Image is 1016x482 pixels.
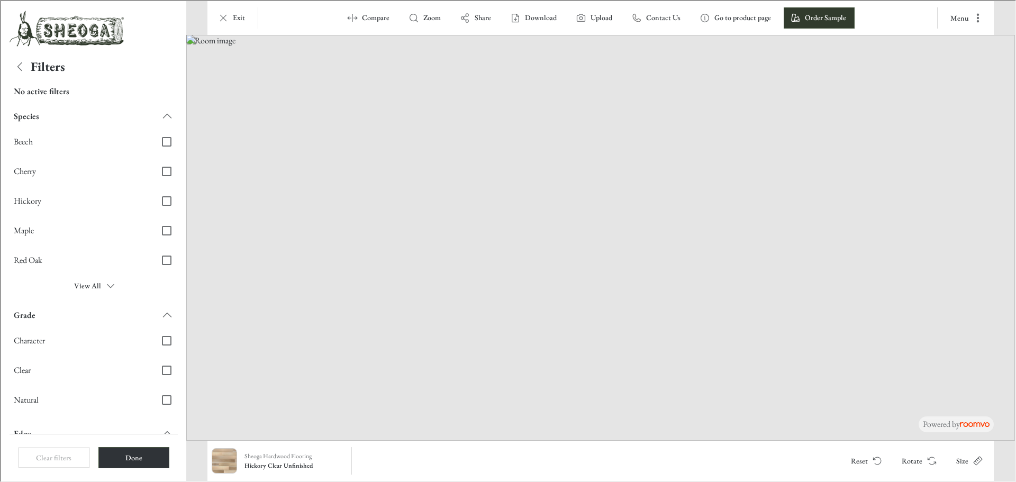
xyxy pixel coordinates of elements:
[8,105,177,126] div: Species
[13,393,146,405] span: Natural
[30,58,64,74] h4: Filters
[474,12,490,22] p: Share
[13,165,146,176] span: Cherry
[804,12,845,22] p: Order Sample
[503,6,564,28] button: Download
[922,417,988,429] p: Powered by
[13,135,146,147] span: Beech
[361,12,388,22] p: Compare
[8,8,123,47] a: Go to Sheoga Hardwood Flooring's website.
[13,363,146,375] span: Clear
[892,449,942,470] button: Rotate Surface
[232,12,244,22] p: Exit
[13,85,68,96] h6: No active filters
[959,421,988,426] img: roomvo_wordmark.svg
[243,460,343,469] h6: Hickory Clear Unfinished
[422,12,440,22] p: Zoom
[645,12,679,22] p: Contact Us
[211,6,252,28] button: Exit
[589,12,611,22] label: Upload
[713,12,770,22] p: Go to product page
[841,449,888,470] button: Reset product
[13,308,160,320] div: Grade
[340,6,397,28] button: Enter compare mode
[452,6,498,28] button: Share
[13,253,146,265] span: Red Oak
[941,6,988,28] button: More actions
[13,427,160,439] div: Edge
[185,34,1014,440] img: Room image
[524,12,556,22] p: Download
[624,6,688,28] button: Contact Us
[8,55,30,76] button: Back
[13,194,146,206] span: Hickory
[13,110,160,121] div: Species
[8,304,177,325] div: Grade
[568,6,620,28] button: Upload a picture of your room
[13,334,146,345] span: Character
[243,450,311,460] p: Sheoga Hardwood Flooring
[692,6,778,28] button: Go to product page
[8,8,123,47] img: Logo representing Sheoga Hardwood Flooring.
[13,224,146,235] span: Maple
[8,274,177,295] button: View All
[783,6,854,28] button: Order Sample
[8,422,177,443] div: Edge
[240,447,346,472] button: Show details for Hickory Clear Unfinished
[401,6,448,28] button: Zoom room image
[8,55,177,480] div: Filters menu
[211,448,235,472] img: Hickory Clear Unfinished
[922,417,988,429] div: The visualizer is powered by Roomvo.
[97,446,168,467] button: Close the filters menu
[947,449,988,470] button: Open size menu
